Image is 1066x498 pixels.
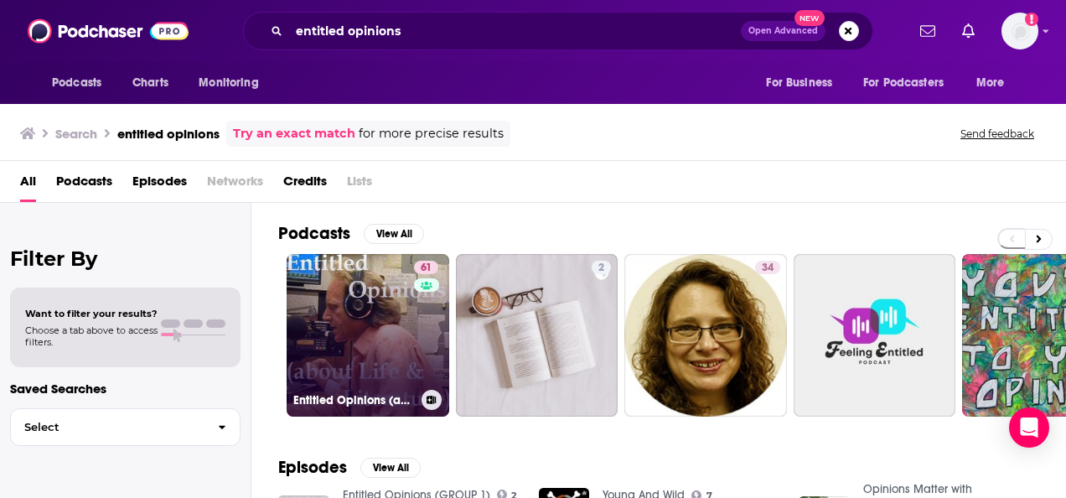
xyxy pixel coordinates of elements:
h2: Episodes [278,457,347,478]
a: Show notifications dropdown [955,17,981,45]
button: open menu [852,67,968,99]
a: 61 [414,261,438,274]
a: Credits [283,168,327,202]
a: Try an exact match [233,124,355,143]
button: Select [10,408,241,446]
span: Select [11,422,204,433]
span: Monitoring [199,71,258,95]
h3: Entitled Opinions (about Life and Literature) [293,393,415,407]
span: Podcasts [52,71,101,95]
span: Want to filter your results? [25,308,158,319]
a: 2 [592,261,611,274]
a: Charts [122,67,179,99]
a: Show notifications dropdown [913,17,942,45]
button: open menu [965,67,1026,99]
h2: Filter By [10,246,241,271]
button: Open AdvancedNew [741,21,825,41]
button: open menu [40,67,123,99]
span: Logged in as AlexMerceron [1001,13,1038,49]
p: Saved Searches [10,381,241,397]
a: Episodes [132,168,187,202]
a: All [20,168,36,202]
svg: Add a profile image [1025,13,1038,26]
span: Networks [207,168,263,202]
button: Send feedback [955,127,1039,141]
span: for more precise results [359,124,504,143]
img: Podchaser - Follow, Share and Rate Podcasts [28,15,189,47]
span: 34 [762,260,774,277]
span: Lists [347,168,372,202]
a: Podcasts [56,168,112,202]
button: open menu [754,67,853,99]
img: User Profile [1001,13,1038,49]
div: Search podcasts, credits, & more... [243,12,873,50]
a: 34 [755,261,780,274]
input: Search podcasts, credits, & more... [289,18,741,44]
h2: Podcasts [278,223,350,244]
a: PodcastsView All [278,223,424,244]
span: 61 [421,260,432,277]
span: For Podcasters [863,71,944,95]
span: Open Advanced [748,27,818,35]
div: Open Intercom Messenger [1009,407,1049,448]
span: Choose a tab above to access filters. [25,324,158,348]
span: 2 [598,260,604,277]
a: EpisodesView All [278,457,421,478]
span: New [794,10,825,26]
a: 2 [456,254,618,417]
button: open menu [187,67,280,99]
span: For Business [766,71,832,95]
a: 34 [624,254,787,417]
span: Charts [132,71,168,95]
button: View All [360,458,421,478]
h3: entitled opinions [117,126,220,142]
button: Show profile menu [1001,13,1038,49]
a: 61Entitled Opinions (about Life and Literature) [287,254,449,417]
button: View All [364,224,424,244]
h3: Search [55,126,97,142]
span: More [976,71,1005,95]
